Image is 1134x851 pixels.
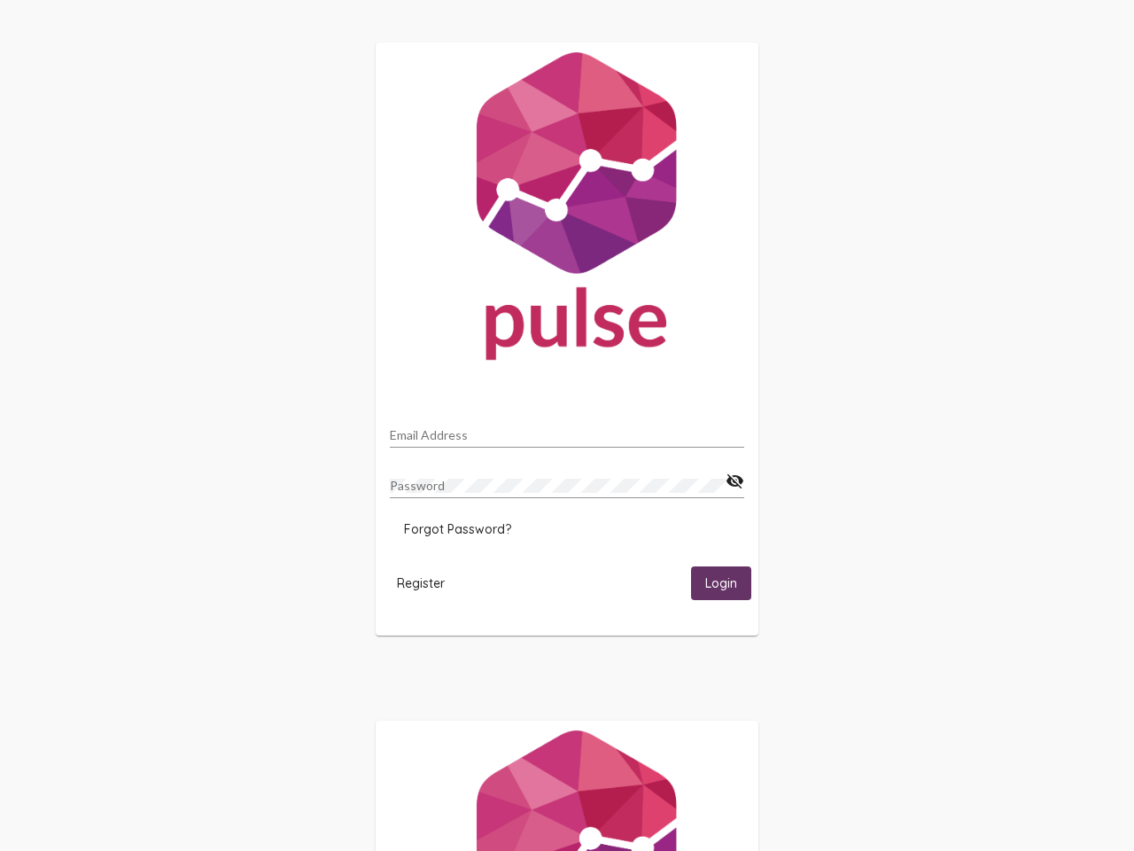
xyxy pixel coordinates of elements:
span: Register [397,575,445,591]
span: Login [705,576,737,592]
img: Pulse For Good Logo [376,43,758,378]
button: Login [691,566,751,599]
button: Forgot Password? [390,513,525,545]
mat-icon: visibility_off [726,471,744,492]
button: Register [383,566,459,599]
span: Forgot Password? [404,521,511,537]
